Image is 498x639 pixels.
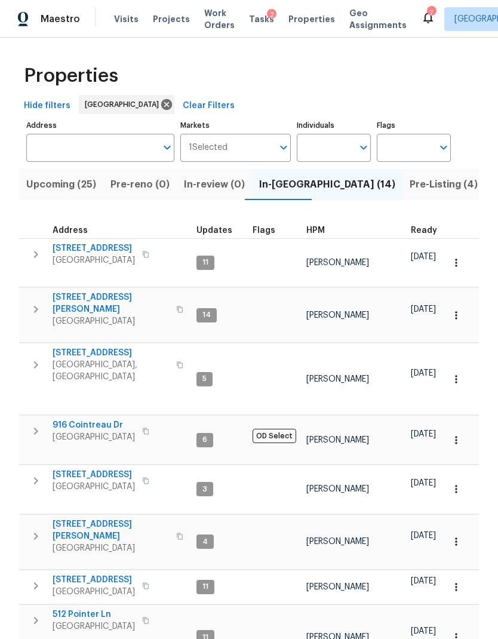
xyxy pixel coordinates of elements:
span: Properties [24,70,118,82]
span: 6 [198,435,212,445]
span: Tasks [249,15,274,23]
div: 7 [427,7,435,19]
span: [PERSON_NAME] [306,436,369,444]
button: Clear Filters [178,95,239,117]
div: 2 [267,9,276,21]
span: [DATE] [411,430,436,438]
span: Updates [196,226,232,235]
span: Pre-reno (0) [110,176,170,193]
span: Address [53,226,88,235]
label: Individuals [297,122,371,129]
span: [DATE] [411,305,436,314]
label: Address [26,122,174,129]
span: Flags [253,226,275,235]
span: [STREET_ADDRESS] [53,347,169,359]
span: 11 [198,257,213,268]
label: Flags [377,122,451,129]
span: [GEOGRAPHIC_DATA] [53,431,135,443]
span: Properties [288,13,335,25]
span: [STREET_ADDRESS][PERSON_NAME] [53,518,169,542]
span: 14 [198,310,216,320]
button: Open [159,139,176,156]
span: [DATE] [411,627,436,635]
button: Open [355,139,372,156]
span: [STREET_ADDRESS] [53,242,135,254]
span: [DATE] [411,577,436,585]
span: [GEOGRAPHIC_DATA] [53,620,135,632]
button: Open [435,139,452,156]
span: Clear Filters [183,99,235,113]
div: [GEOGRAPHIC_DATA] [79,95,174,114]
div: Earliest renovation start date (first business day after COE or Checkout) [411,226,448,235]
span: [STREET_ADDRESS] [53,574,135,586]
span: [DATE] [411,479,436,487]
span: 512 Pointer Ln [53,609,135,620]
span: Projects [153,13,190,25]
span: 916 Cointreau Dr [53,419,135,431]
span: [GEOGRAPHIC_DATA] [53,542,169,554]
span: [GEOGRAPHIC_DATA] [53,254,135,266]
span: [DATE] [411,532,436,540]
span: [PERSON_NAME] [306,583,369,591]
span: [STREET_ADDRESS][PERSON_NAME] [53,291,169,315]
span: 3 [198,484,212,494]
span: [PERSON_NAME] [306,259,369,267]
span: Maestro [41,13,80,25]
span: [GEOGRAPHIC_DATA] [53,315,169,327]
span: 1 Selected [189,143,228,153]
span: OD Select [253,429,296,443]
span: 5 [198,374,211,384]
span: [PERSON_NAME] [306,485,369,493]
span: Pre-Listing (4) [410,176,478,193]
span: [PERSON_NAME] [306,537,369,546]
span: [DATE] [411,369,436,377]
button: Hide filters [19,95,75,117]
span: [STREET_ADDRESS] [53,469,135,481]
span: In-review (0) [184,176,245,193]
span: [GEOGRAPHIC_DATA], [GEOGRAPHIC_DATA] [53,359,169,383]
span: In-[GEOGRAPHIC_DATA] (14) [259,176,395,193]
span: [DATE] [411,253,436,261]
span: Ready [411,226,437,235]
span: [GEOGRAPHIC_DATA] [53,481,135,493]
span: [PERSON_NAME] [306,375,369,383]
span: [GEOGRAPHIC_DATA] [53,586,135,598]
span: 11 [198,582,213,592]
span: Geo Assignments [349,7,407,31]
span: [GEOGRAPHIC_DATA] [85,99,164,110]
button: Open [275,139,292,156]
span: 4 [198,537,213,547]
span: Work Orders [204,7,235,31]
span: Upcoming (25) [26,176,96,193]
span: Visits [114,13,139,25]
label: Markets [180,122,291,129]
span: Hide filters [24,99,70,113]
span: HPM [306,226,325,235]
span: [PERSON_NAME] [306,311,369,320]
